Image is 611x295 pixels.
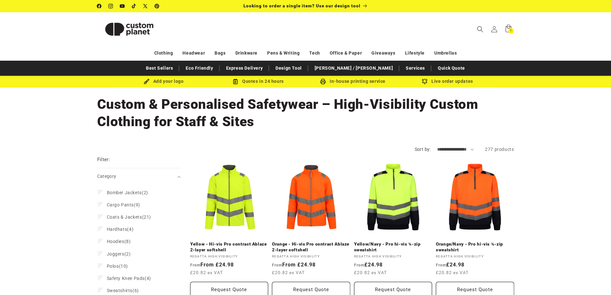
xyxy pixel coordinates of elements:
span: Polos [107,264,119,269]
div: Add your logo [116,77,211,85]
span: (2) [107,190,148,195]
h1: Custom & Personalised Safetywear – High-Visibility Custom Clothing for Staff & Sites [97,96,514,130]
span: Sweatshirts [107,288,133,293]
a: Giveaways [371,48,395,59]
img: Brush Icon [144,79,149,84]
img: Order Updates Icon [233,79,238,84]
span: Hoodies [107,239,124,244]
div: In-house printing service [306,77,400,85]
a: Orange/Navy - Pro hi-vis ¼-zip sweatshirt [436,241,514,253]
a: Tech [309,48,320,59]
img: Custom Planet [97,15,161,44]
span: (2) [107,251,131,257]
span: (21) [107,214,151,220]
a: Best Sellers [143,63,176,74]
a: Custom Planet [95,12,164,46]
a: Umbrellas [434,48,457,59]
a: Yellow - Hi-vis Pro contract Ablaze 2-layer softshell [190,241,268,253]
div: Quotes in 24 hours [211,77,306,85]
h2: Filter: [97,156,110,163]
span: (10) [107,263,128,269]
a: Yellow/Navy - Pro hi-vis ¼-zip sweatshirt [354,241,432,253]
span: Cargo Pants [107,202,134,207]
span: (9) [107,202,140,208]
a: Headwear [182,48,205,59]
a: Pens & Writing [267,48,300,59]
a: Clothing [154,48,173,59]
a: Bags [215,48,225,59]
span: 1 [510,28,512,34]
a: Express Delivery [223,63,266,74]
a: Drinkware [235,48,258,59]
a: [PERSON_NAME] / [PERSON_NAME] [311,63,396,74]
span: Hardhats [107,227,127,232]
span: Looking to order a single item? Use our design tool [243,3,361,8]
label: Sort by: [415,147,431,152]
span: 277 products [485,147,514,152]
img: Order updates [422,79,428,84]
summary: Search [473,22,487,36]
span: (6) [107,288,139,293]
span: Safety Knee Pads [107,276,145,281]
span: Joggers [107,251,124,256]
span: Category [97,174,116,179]
a: Eco Friendly [182,63,216,74]
a: Design Tool [272,63,305,74]
a: Office & Paper [330,48,362,59]
div: Live order updates [400,77,495,85]
summary: Category (0 selected) [97,168,181,185]
a: Services [403,63,428,74]
img: In-house printing [320,79,326,84]
a: Orange - Hi-vis Pro contract Ablaze 2-layer softshell [272,241,350,253]
span: (4) [107,275,151,281]
span: (8) [107,239,131,244]
span: (4) [107,226,134,232]
span: Bomber Jackets [107,190,142,195]
a: Lifestyle [405,48,425,59]
a: Quick Quote [435,63,468,74]
span: Coats & Jackets [107,214,142,220]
